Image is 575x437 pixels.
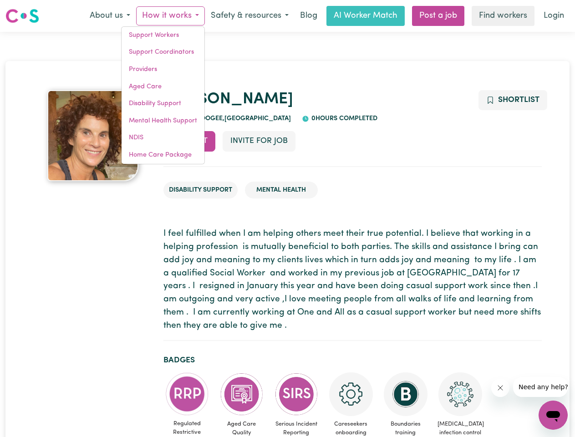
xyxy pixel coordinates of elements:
[122,129,204,147] a: NDIS
[205,6,295,25] button: Safety & resources
[538,6,570,26] a: Login
[309,115,377,122] span: 0 hours completed
[438,372,482,416] img: CS Academy: COVID-19 Infection Control Training course completed
[122,147,204,164] a: Home Care Package
[165,372,209,416] img: CS Academy: Regulated Restrictive Practices course completed
[295,6,323,26] a: Blog
[122,78,204,96] a: Aged Care
[384,372,427,416] img: CS Academy: Boundaries in care and support work course completed
[412,6,464,26] a: Post a job
[34,90,153,181] a: Belinda's profile picture'
[498,96,539,104] span: Shortlist
[171,115,291,122] span: SOUTH COOGEE , [GEOGRAPHIC_DATA]
[329,372,373,416] img: CS Academy: Careseekers Onboarding course completed
[472,6,534,26] a: Find workers
[122,27,204,44] a: Support Workers
[163,356,542,365] h2: Badges
[47,90,138,181] img: Belinda
[223,131,295,151] button: Invite for Job
[122,61,204,78] a: Providers
[5,5,39,26] a: Careseekers logo
[491,379,509,397] iframe: Close message
[163,91,293,107] a: [PERSON_NAME]
[163,182,238,199] li: Disability Support
[84,6,136,25] button: About us
[163,228,542,332] p: I feel fulfilled when I am helping others meet their true potential. I believe that working in a ...
[121,26,205,164] div: How it works
[136,6,205,25] button: How it works
[5,8,39,24] img: Careseekers logo
[539,401,568,430] iframe: Button to launch messaging window
[220,372,264,416] img: CS Academy: Aged Care Quality Standards & Code of Conduct course completed
[513,377,568,397] iframe: Message from company
[5,6,55,14] span: Need any help?
[122,95,204,112] a: Disability Support
[478,90,547,110] button: Add to shortlist
[326,6,405,26] a: AI Worker Match
[122,44,204,61] a: Support Coordinators
[275,372,318,416] img: CS Academy: Serious Incident Reporting Scheme course completed
[122,112,204,130] a: Mental Health Support
[245,182,318,199] li: Mental Health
